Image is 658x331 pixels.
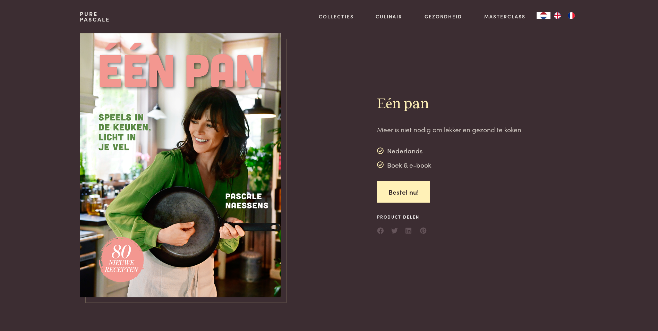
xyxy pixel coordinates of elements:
a: EN [550,12,564,19]
a: Gezondheid [425,13,462,20]
h2: Eén pan [377,95,521,113]
div: Nederlands [377,146,431,156]
div: Language [537,12,550,19]
a: Culinair [376,13,402,20]
a: Bestel nu! [377,181,430,203]
span: Product delen [377,214,427,220]
aside: Language selected: Nederlands [537,12,578,19]
div: Boek & e-book [377,160,431,170]
a: NL [537,12,550,19]
img: https://admin.purepascale.com/wp-content/uploads/2025/07/een-pan-voorbeeldcover.png [80,33,281,297]
a: FR [564,12,578,19]
ul: Language list [550,12,578,19]
p: Meer is niet nodig om lekker en gezond te koken [377,125,521,135]
a: PurePascale [80,11,110,22]
a: Collecties [319,13,354,20]
a: Masterclass [484,13,525,20]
